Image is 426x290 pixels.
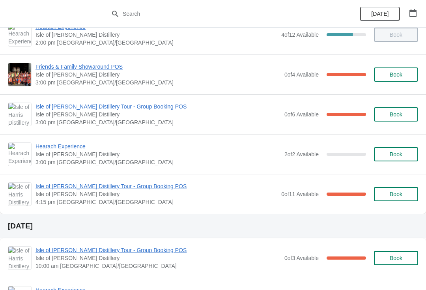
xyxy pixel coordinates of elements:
[35,158,280,166] span: 3:00 pm [GEOGRAPHIC_DATA]/[GEOGRAPHIC_DATA]
[35,262,280,270] span: 10:00 am [GEOGRAPHIC_DATA]/[GEOGRAPHIC_DATA]
[8,247,31,269] img: Isle of Harris Distillery Tour - Group Booking POS | Isle of Harris Distillery | 10:00 am Europe/...
[374,187,418,201] button: Book
[8,63,31,86] img: Friends & Family Showaround POS | Isle of Harris Distillery | 3:00 pm Europe/London
[35,198,277,206] span: 4:15 pm [GEOGRAPHIC_DATA]/[GEOGRAPHIC_DATA]
[284,255,319,261] span: 0 of 3 Available
[374,147,418,161] button: Book
[371,11,389,17] span: [DATE]
[8,23,31,46] img: Hearach Experience | Isle of Harris Distillery | 2:00 pm Europe/London
[281,32,319,38] span: 4 of 12 Available
[374,67,418,82] button: Book
[281,191,319,197] span: 0 of 11 Available
[390,191,402,197] span: Book
[284,111,319,118] span: 0 of 6 Available
[35,71,280,79] span: Isle of [PERSON_NAME] Distillery
[8,222,418,230] h2: [DATE]
[390,111,402,118] span: Book
[35,103,280,110] span: Isle of [PERSON_NAME] Distillery Tour - Group Booking POS
[35,110,280,118] span: Isle of [PERSON_NAME] Distillery
[35,190,277,198] span: Isle of [PERSON_NAME] Distillery
[35,79,280,86] span: 3:00 pm [GEOGRAPHIC_DATA]/[GEOGRAPHIC_DATA]
[8,103,31,126] img: Isle of Harris Distillery Tour - Group Booking POS | Isle of Harris Distillery | 3:00 pm Europe/L...
[284,71,319,78] span: 0 of 4 Available
[35,246,280,254] span: Isle of [PERSON_NAME] Distillery Tour - Group Booking POS
[35,63,280,71] span: Friends & Family Showaround POS
[35,31,277,39] span: Isle of [PERSON_NAME] Distillery
[374,107,418,122] button: Book
[360,7,400,21] button: [DATE]
[284,151,319,157] span: 2 of 2 Available
[8,183,31,206] img: Isle of Harris Distillery Tour - Group Booking POS | Isle of Harris Distillery | 4:15 pm Europe/L...
[35,39,277,47] span: 2:00 pm [GEOGRAPHIC_DATA]/[GEOGRAPHIC_DATA]
[35,118,280,126] span: 3:00 pm [GEOGRAPHIC_DATA]/[GEOGRAPHIC_DATA]
[35,142,280,150] span: Hearach Experience
[374,251,418,265] button: Book
[122,7,319,21] input: Search
[35,254,280,262] span: Isle of [PERSON_NAME] Distillery
[390,255,402,261] span: Book
[390,71,402,78] span: Book
[35,150,280,158] span: Isle of [PERSON_NAME] Distillery
[390,151,402,157] span: Book
[8,143,31,166] img: Hearach Experience | Isle of Harris Distillery | 3:00 pm Europe/London
[35,182,277,190] span: Isle of [PERSON_NAME] Distillery Tour - Group Booking POS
